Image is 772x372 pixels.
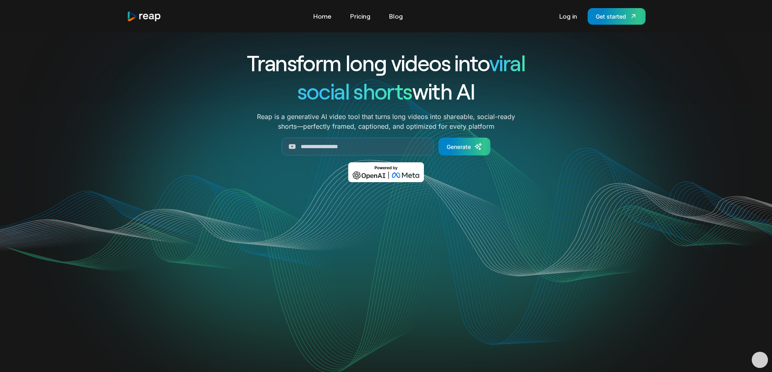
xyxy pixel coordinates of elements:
h1: with AI [218,77,555,105]
img: Powered by OpenAI & Meta [348,162,424,182]
a: Generate [438,138,490,155]
a: Pricing [346,10,374,23]
div: Generate [447,142,471,151]
a: Log in [555,10,581,23]
span: social shorts [297,78,412,104]
div: Get started [596,12,626,21]
a: Get started [588,8,646,25]
p: Reap is a generative AI video tool that turns long videos into shareable, social-ready shorts—per... [257,112,515,131]
h1: Transform long videos into [218,49,555,77]
video: Your browser does not support the video tag. [223,194,549,357]
img: reap logo [127,11,162,22]
span: viral [489,49,525,76]
a: Blog [385,10,407,23]
form: Generate Form [218,138,555,155]
a: home [127,11,162,22]
a: Home [309,10,336,23]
